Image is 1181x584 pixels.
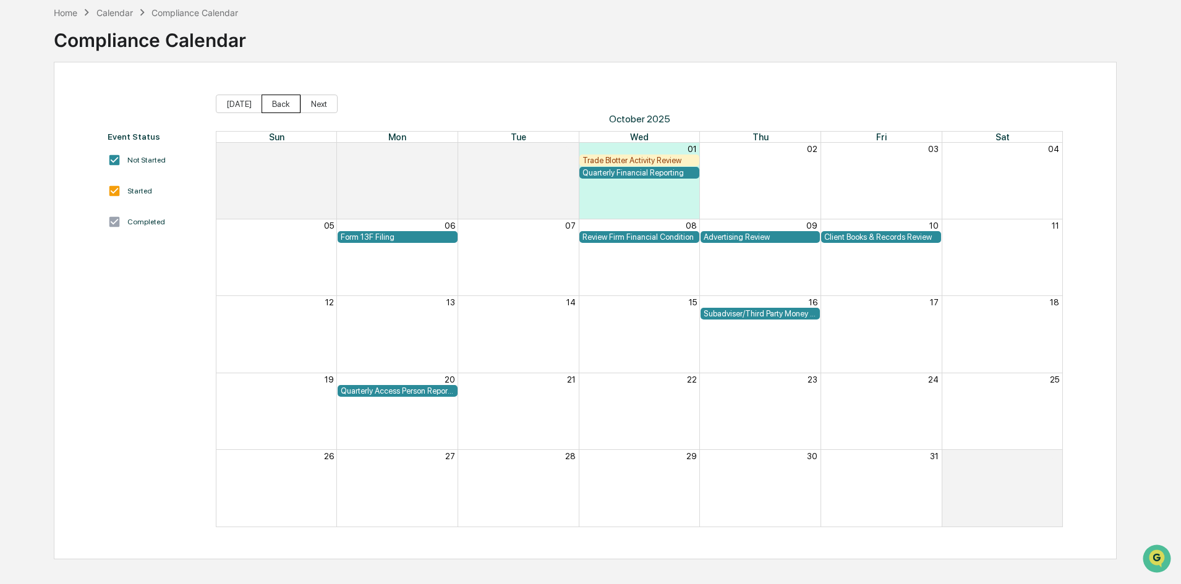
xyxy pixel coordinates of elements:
[42,107,156,117] div: We're available if you need us!
[807,451,817,461] button: 30
[216,131,1064,527] div: Month View
[7,151,85,173] a: 🖐️Preclearance
[567,375,576,384] button: 21
[102,156,153,168] span: Attestations
[566,297,576,307] button: 14
[325,375,334,384] button: 19
[388,132,406,142] span: Mon
[341,232,454,242] div: Form 13F Filing
[7,174,83,197] a: 🔎Data Lookup
[323,144,334,154] button: 28
[930,451,939,461] button: 31
[123,209,150,219] span: Pylon
[565,221,576,231] button: 07
[1050,375,1059,384] button: 25
[1050,297,1059,307] button: 18
[806,221,817,231] button: 09
[565,144,576,154] button: 30
[269,132,284,142] span: Sun
[54,19,246,51] div: Compliance Calendar
[90,157,100,167] div: 🗄️
[688,144,697,154] button: 01
[12,95,35,117] img: 1746055101610-c473b297-6a78-478c-a979-82029cc54cd1
[511,132,526,142] span: Tue
[1141,543,1175,577] iframe: Open customer support
[689,297,697,307] button: 15
[686,221,697,231] button: 08
[262,95,301,113] button: Back
[85,151,158,173] a: 🗄️Attestations
[210,98,225,113] button: Start new chat
[929,221,939,231] button: 10
[824,232,938,242] div: Client Books & Records Review
[324,221,334,231] button: 05
[151,7,238,18] div: Compliance Calendar
[25,179,78,192] span: Data Lookup
[87,209,150,219] a: Powered byPylon
[565,451,576,461] button: 28
[582,168,696,177] div: Quarterly Financial Reporting
[704,309,817,318] div: Subadviser/Third Party Money Manager Due Diligence Review
[12,180,22,190] div: 🔎
[25,156,80,168] span: Preclearance
[930,297,939,307] button: 17
[216,113,1064,125] span: October 2025
[127,218,165,226] div: Completed
[996,132,1010,142] span: Sat
[687,375,697,384] button: 22
[108,132,203,142] div: Event Status
[445,375,455,384] button: 20
[96,7,133,18] div: Calendar
[1050,451,1059,461] button: 01
[630,132,649,142] span: Wed
[1052,221,1059,231] button: 11
[1048,144,1059,154] button: 04
[445,221,455,231] button: 06
[704,232,817,242] div: Advertising Review
[807,144,817,154] button: 02
[324,451,334,461] button: 26
[341,386,454,396] div: Quarterly Access Person Reporting & Certification
[216,95,262,113] button: [DATE]
[876,132,887,142] span: Fri
[446,297,455,307] button: 13
[127,187,152,195] div: Started
[42,95,203,107] div: Start new chat
[686,451,697,461] button: 29
[582,156,696,165] div: Trade Blotter Activity Review
[301,95,338,113] button: Next
[445,144,455,154] button: 29
[12,26,225,46] p: How can we help?
[928,375,939,384] button: 24
[325,297,334,307] button: 12
[928,144,939,154] button: 03
[445,451,455,461] button: 27
[54,7,77,18] div: Home
[753,132,769,142] span: Thu
[582,232,696,242] div: Review Firm Financial Condition
[808,375,817,384] button: 23
[127,156,166,164] div: Not Started
[12,157,22,167] div: 🖐️
[809,297,817,307] button: 16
